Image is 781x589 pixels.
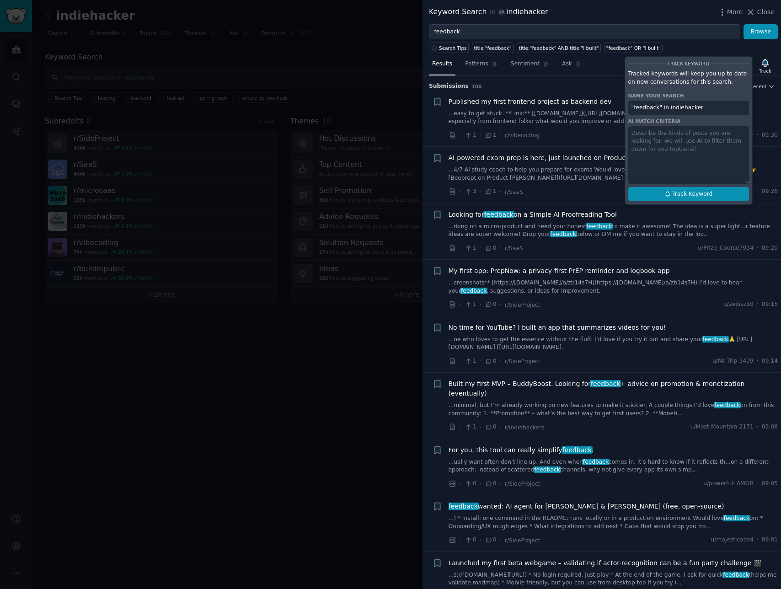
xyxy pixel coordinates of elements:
span: 09:15 [762,300,778,309]
button: Search Tips [429,43,469,53]
span: Launched my first beta webgame – validating if actor-recognition can be a fun party challenge 🎬 [449,558,761,568]
span: u/powerfulLAMOR [703,480,753,488]
span: 0 [485,536,496,544]
a: title:"feedback" [472,43,514,53]
span: 0 [485,300,496,309]
span: 1 [465,423,476,431]
span: 0 [485,423,496,431]
a: ...minimal, but I’m already working on new features to make it stickier. A couple things I’d love... [449,402,778,418]
div: Name your search [628,92,749,99]
span: feedback [483,211,514,218]
a: ...ually want often don’t line up. And even whenfeedbackcomes in, it’s hard to know if it reflect... [449,458,778,474]
span: feedback [448,503,479,510]
span: feedback [534,466,561,473]
button: Track [756,56,775,75]
a: Results [429,57,455,75]
span: 0 [465,480,476,488]
span: Search Tips [439,45,467,51]
span: · [460,423,461,432]
a: ...ne who loves to get the essence without the fluff. I’d love if you try it out and share yourfe... [449,336,778,352]
a: Ask [559,57,585,75]
span: Looking for on a Simple AI Proofreading Tool [449,210,617,220]
span: 09:01 [762,536,778,544]
span: · [757,423,759,431]
span: r/SaaS [505,245,523,252]
a: My first app: PrepNow: a privacy-first PrEP reminder and logbook app [449,266,670,276]
span: 09:26 [762,187,778,196]
div: AI match criteria [628,118,749,124]
span: · [757,300,759,309]
span: AI-powered exam prep is here, just launched on Product [PERSON_NAME]! 🚀 [449,153,696,163]
span: u/zejusz10 [723,300,753,309]
button: Track Keyword [628,187,749,202]
span: feedback [590,380,621,387]
span: Sentiment [511,60,540,68]
span: r/SideProject [505,537,540,544]
span: 100 [472,84,482,89]
span: For you, this tool can really simplify . [449,445,594,455]
span: · [500,423,502,432]
div: Keyword Search indiehacker [429,6,548,18]
span: · [480,423,481,432]
span: Results [432,60,452,68]
a: For you, this tool can really simplifyfeedback. [449,445,594,455]
span: r/vibecoding [505,132,540,139]
span: Close [757,7,775,17]
a: Looking forfeedbackon a Simple AI Proofreading Tool [449,210,617,220]
span: wanted: AI agent for [PERSON_NAME] & [PERSON_NAME] (free, open‑source) [449,502,724,511]
span: 1 [465,300,476,309]
span: · [460,243,461,253]
button: Close [746,7,775,17]
span: · [460,130,461,140]
span: u/Prize_Course7934 [698,244,754,252]
span: u/J0hn7_ [729,187,754,196]
span: feedback [460,288,487,294]
span: 0 [485,357,496,365]
span: · [500,300,502,310]
a: Patterns [462,57,501,75]
span: Ask [562,60,572,68]
span: 09:08 [762,423,778,431]
span: feedback [723,515,750,521]
span: r/SideProject [505,302,540,308]
span: Built my first MVP – BuddyBoost. Looking for + advice on promotion & monetization (eventually) [449,379,778,398]
span: r/indiehackers [505,424,545,431]
a: feedbackwanted: AI agent for [PERSON_NAME] & [PERSON_NAME] (free, open‑source) [449,502,724,511]
span: feedback [586,223,613,230]
span: r/SideProject [505,481,540,487]
span: · [500,535,502,545]
div: title:"feedback" [474,45,512,51]
a: Sentiment [508,57,552,75]
span: feedback [562,446,593,454]
span: · [500,479,502,488]
a: ...easy to get stuck. **Link:** [[DOMAIN_NAME]]([URL][DOMAIN_NAME]) Would love to hear yourfeedba... [449,110,778,126]
span: 0 [465,536,476,544]
input: Try a keyword related to your business [429,24,740,40]
span: · [757,480,759,488]
span: 09:05 [762,480,778,488]
a: ...4/7 AI study coach to help you prepare for exams Would love if you could check it out and give... [449,166,778,182]
span: · [480,300,481,310]
span: u/Most-Mountain-2171 [690,423,754,431]
span: · [480,479,481,488]
a: ...) * Install: one command in the README; runs locally or in a production environment Would love... [449,514,778,530]
span: feedback [714,402,741,408]
a: title:"feedback" AND title:"i built" [517,43,601,53]
span: · [480,187,481,197]
span: · [460,300,461,310]
span: Recent [750,83,766,90]
span: 1 [485,187,496,196]
div: "feedback" OR "i built" [606,45,661,51]
span: feedback [702,336,729,343]
span: u/No-Trip-3439 [712,357,754,365]
span: feedback [582,459,610,465]
span: · [757,187,759,196]
span: 09:30 [762,131,778,139]
a: No time for YouTube? I built an app that summarizes videos for you! [449,323,666,332]
span: 0 [485,480,496,488]
span: 1 [465,244,476,252]
span: Published my first frontend project as backend dev [449,97,612,107]
span: · [460,479,461,488]
a: "feedback" OR "i built" [604,43,663,53]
